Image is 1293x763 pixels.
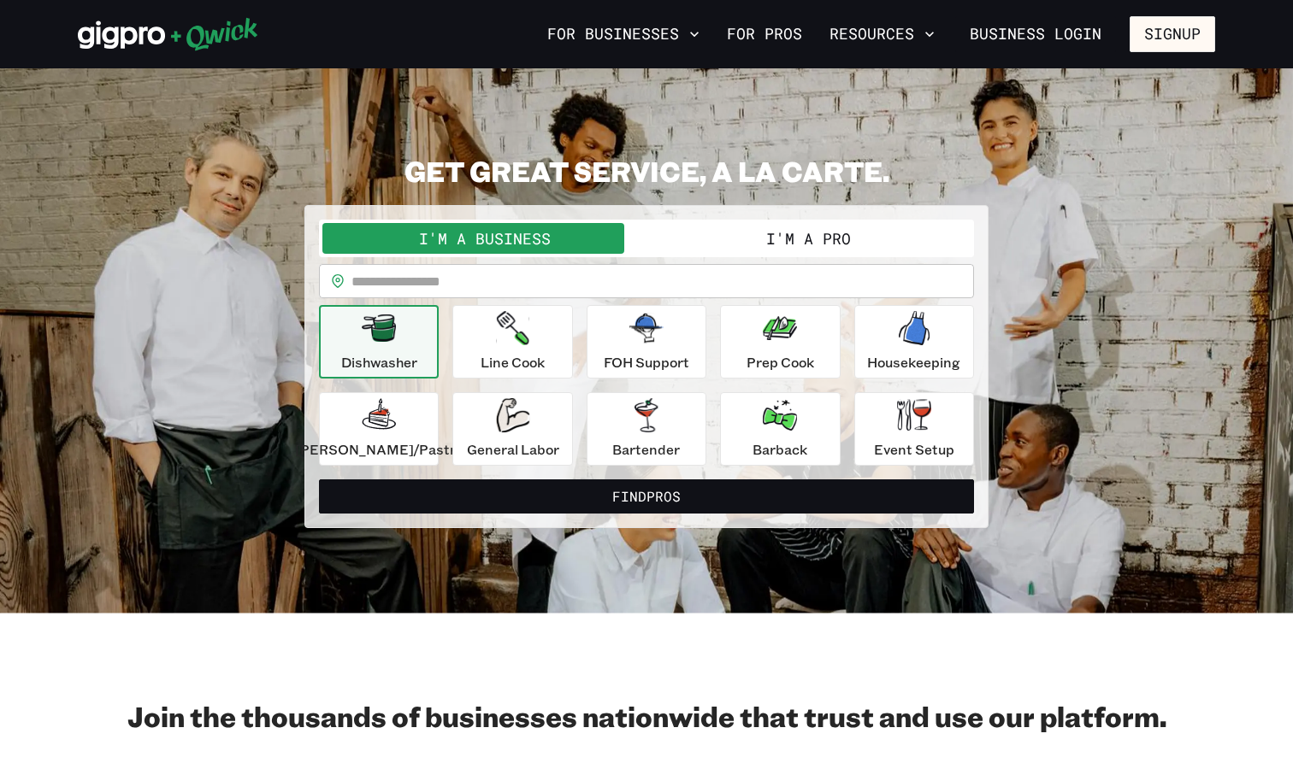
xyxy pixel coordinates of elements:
p: Line Cook [481,352,545,373]
button: Resources [823,20,942,49]
button: I'm a Business [322,223,646,254]
button: Event Setup [854,392,974,466]
button: Dishwasher [319,305,439,379]
button: [PERSON_NAME]/Pastry [319,392,439,466]
h2: Join the thousands of businesses nationwide that trust and use our platform. [78,699,1215,733]
button: Signup [1130,16,1215,52]
a: Business Login [955,16,1116,52]
p: Housekeeping [867,352,960,373]
button: FindPros [319,479,974,514]
p: Bartender [612,439,680,460]
p: Dishwasher [341,352,417,373]
button: FOH Support [587,305,706,379]
button: For Businesses [540,20,706,49]
button: General Labor [452,392,572,466]
button: Prep Cook [720,305,840,379]
button: Bartender [587,392,706,466]
a: For Pros [720,20,809,49]
p: [PERSON_NAME]/Pastry [295,439,463,460]
h2: GET GREAT SERVICE, A LA CARTE. [304,154,989,188]
p: General Labor [467,439,559,460]
p: Event Setup [874,439,954,460]
button: I'm a Pro [646,223,971,254]
p: Barback [753,439,807,460]
button: Housekeeping [854,305,974,379]
p: FOH Support [604,352,689,373]
button: Barback [720,392,840,466]
button: Line Cook [452,305,572,379]
p: Prep Cook [747,352,814,373]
